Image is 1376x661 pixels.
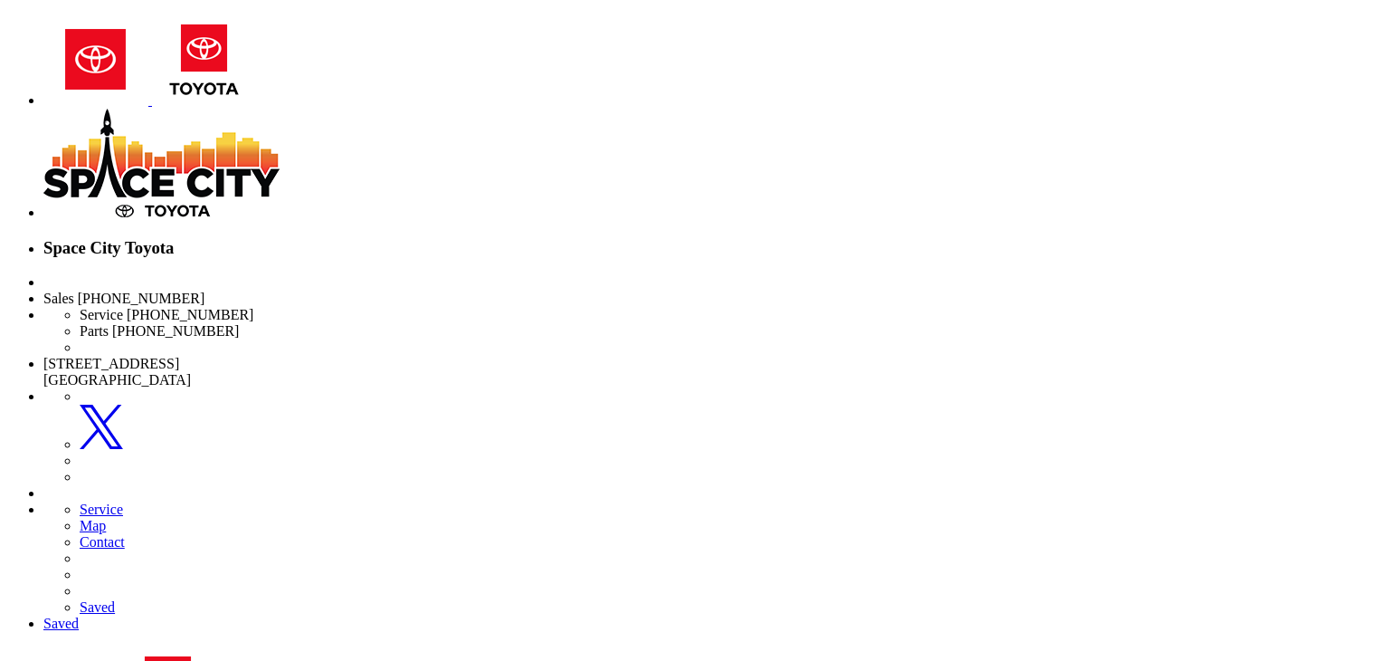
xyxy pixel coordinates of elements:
a: Twitter: Click to visit our Twitter page [80,405,1369,453]
img: Toyota [152,14,257,105]
span: [PHONE_NUMBER] [78,291,204,306]
img: Toyota [43,14,148,105]
h3: Space City Toyota [43,238,1369,258]
span: Saved [43,616,79,631]
span: [PHONE_NUMBER] [112,323,239,339]
a: My Saved Vehicles [43,616,1369,632]
span: Map [80,518,106,533]
span: Sales [43,291,74,306]
span: Parts [80,323,109,339]
span: Service [80,502,123,517]
a: My Saved Vehicles [80,599,1369,616]
span: Service [80,307,123,322]
span: [PHONE_NUMBER] [127,307,253,322]
img: Space City Toyota [43,109,280,217]
li: [STREET_ADDRESS] [GEOGRAPHIC_DATA] [43,356,1369,388]
span: Saved [80,599,115,615]
a: Map [80,518,1369,534]
span: Contact [80,534,125,550]
a: Service [80,502,1369,518]
a: Contact [80,534,1369,551]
